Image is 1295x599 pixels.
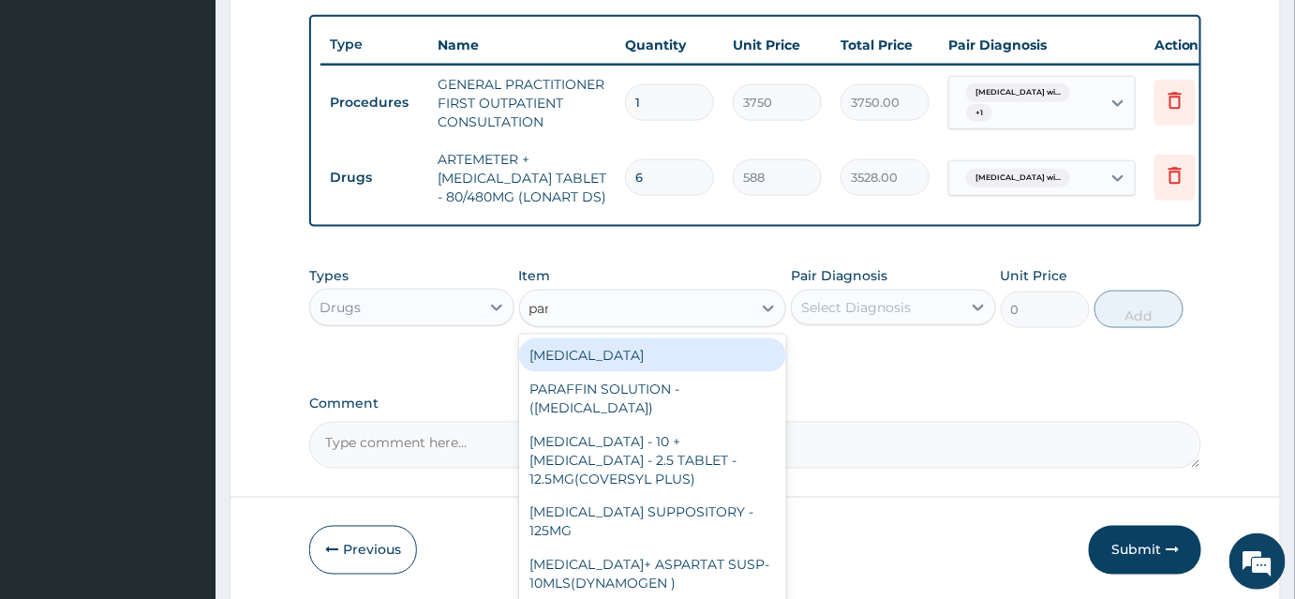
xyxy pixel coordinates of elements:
[428,26,616,64] th: Name
[428,66,616,141] td: GENERAL PRACTITIONER FIRST OUTPATIENT CONSULTATION
[939,26,1145,64] th: Pair Diagnosis
[723,26,831,64] th: Unit Price
[831,26,939,64] th: Total Price
[307,9,352,54] div: Minimize live chat window
[519,372,787,425] div: PARAFFIN SOLUTION - ([MEDICAL_DATA])
[1094,291,1183,328] button: Add
[519,496,787,548] div: [MEDICAL_DATA] SUPPOSITORY - 125MG
[309,396,1201,412] label: Comment
[616,26,723,64] th: Quantity
[519,425,787,496] div: [MEDICAL_DATA] - 10 + [MEDICAL_DATA] - 2.5 TABLET - 12.5MG(COVERSYL PLUS)
[320,27,428,62] th: Type
[309,268,349,284] label: Types
[320,298,361,317] div: Drugs
[966,83,1070,102] span: [MEDICAL_DATA] wi...
[1089,526,1201,575] button: Submit
[9,399,357,465] textarea: Type your message and hit 'Enter'
[966,169,1070,187] span: [MEDICAL_DATA] wi...
[109,180,259,369] span: We're online!
[309,526,417,575] button: Previous
[519,338,787,372] div: [MEDICAL_DATA]
[1001,266,1068,285] label: Unit Price
[428,141,616,216] td: ARTEMETER + [MEDICAL_DATA] TABLET - 80/480MG (LONART DS)
[320,85,428,120] td: Procedures
[320,160,428,195] td: Drugs
[1145,26,1239,64] th: Actions
[801,298,911,317] div: Select Diagnosis
[97,105,315,129] div: Chat with us now
[791,266,887,285] label: Pair Diagnosis
[966,104,992,123] span: + 1
[519,266,551,285] label: Item
[35,94,76,141] img: d_794563401_company_1708531726252_794563401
